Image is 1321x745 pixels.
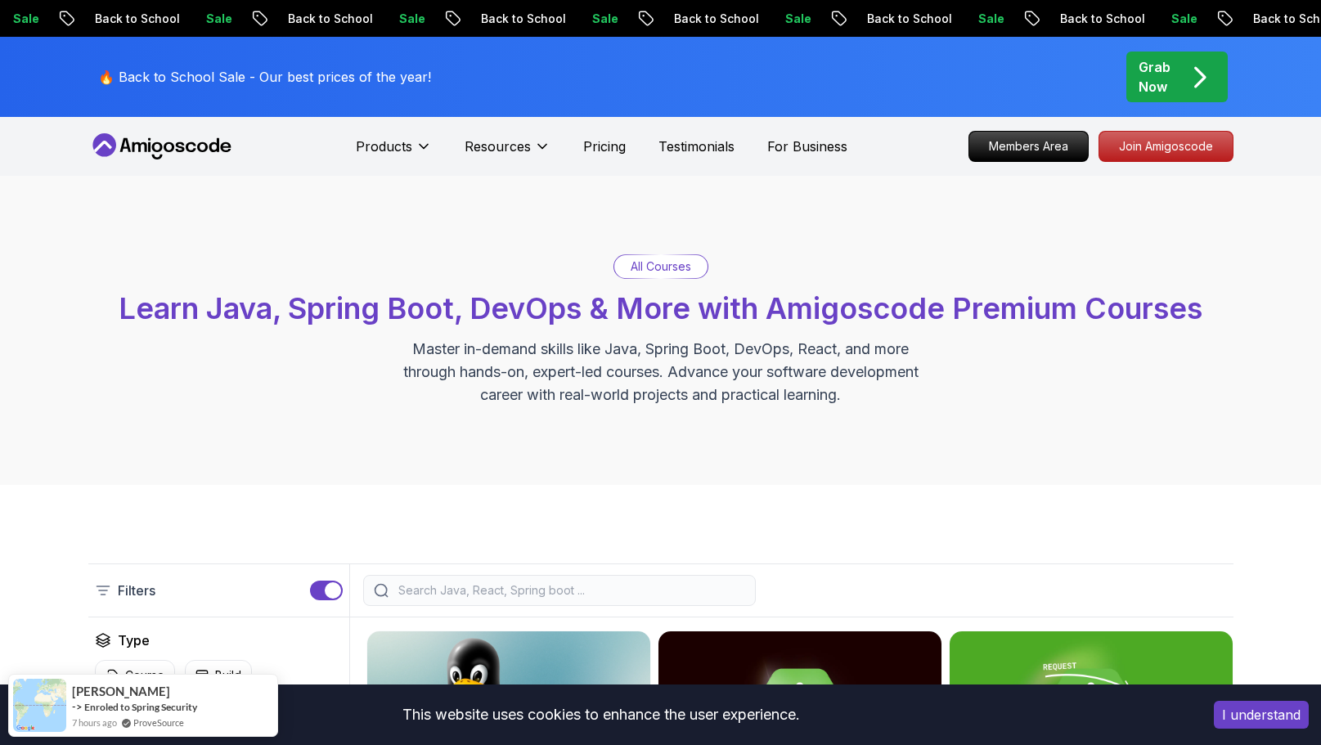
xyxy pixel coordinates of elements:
[73,11,184,27] p: Back to School
[84,701,197,713] a: Enroled to Spring Security
[95,660,175,691] button: Course
[98,67,431,87] p: 🔥 Back to School Sale - Our best prices of the year!
[956,11,1009,27] p: Sale
[968,131,1089,162] a: Members Area
[72,684,170,698] span: [PERSON_NAME]
[652,11,763,27] p: Back to School
[1099,132,1233,161] p: Join Amigoscode
[184,11,236,27] p: Sale
[1149,11,1202,27] p: Sale
[583,137,626,156] a: Pricing
[72,700,83,713] span: ->
[119,290,1202,326] span: Learn Java, Spring Boot, DevOps & More with Amigoscode Premium Courses
[1038,11,1149,27] p: Back to School
[215,667,241,684] p: Build
[845,11,956,27] p: Back to School
[266,11,377,27] p: Back to School
[465,137,550,169] button: Resources
[377,11,429,27] p: Sale
[658,137,735,156] a: Testimonials
[12,697,1189,733] div: This website uses cookies to enhance the user experience.
[570,11,622,27] p: Sale
[118,631,150,650] h2: Type
[763,11,816,27] p: Sale
[465,137,531,156] p: Resources
[133,716,184,729] a: ProveSource
[459,11,570,27] p: Back to School
[13,679,66,732] img: provesource social proof notification image
[386,338,936,406] p: Master in-demand skills like Java, Spring Boot, DevOps, React, and more through hands-on, expert-...
[125,667,164,684] p: Course
[969,132,1088,161] p: Members Area
[118,581,155,600] p: Filters
[185,660,252,691] button: Build
[1214,701,1309,729] button: Accept cookies
[356,137,412,156] p: Products
[72,716,117,729] span: 7 hours ago
[356,137,432,169] button: Products
[767,137,847,156] a: For Business
[631,258,691,275] p: All Courses
[395,582,745,599] input: Search Java, React, Spring boot ...
[1139,57,1170,96] p: Grab Now
[1099,131,1233,162] a: Join Amigoscode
